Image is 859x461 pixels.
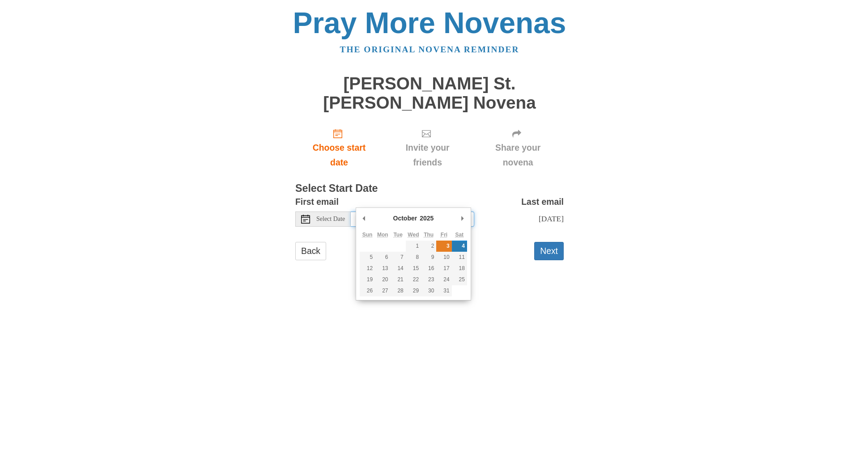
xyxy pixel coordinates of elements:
[377,232,388,238] abbr: Monday
[418,211,435,225] div: 2025
[452,252,467,263] button: 11
[436,274,451,285] button: 24
[375,263,390,274] button: 13
[421,285,436,296] button: 30
[360,211,369,225] button: Previous Month
[293,6,566,39] a: Pray More Novenas
[436,252,451,263] button: 10
[481,140,555,170] span: Share your novena
[436,263,451,274] button: 17
[539,214,564,223] span: [DATE]
[383,121,472,174] div: Click "Next" to confirm your start date first.
[391,285,406,296] button: 28
[375,274,390,285] button: 20
[436,285,451,296] button: 31
[295,74,564,112] h1: [PERSON_NAME] St. [PERSON_NAME] Novena
[360,252,375,263] button: 5
[406,285,421,296] button: 29
[406,263,421,274] button: 15
[375,285,390,296] button: 27
[472,121,564,174] div: Click "Next" to confirm your start date first.
[362,232,373,238] abbr: Sunday
[408,232,419,238] abbr: Wednesday
[391,252,406,263] button: 7
[360,285,375,296] button: 26
[452,274,467,285] button: 25
[391,274,406,285] button: 21
[534,242,564,260] button: Next
[436,241,451,252] button: 3
[458,211,467,225] button: Next Month
[452,263,467,274] button: 18
[391,263,406,274] button: 14
[421,241,436,252] button: 2
[406,252,421,263] button: 8
[421,274,436,285] button: 23
[424,232,434,238] abbr: Thursday
[421,263,436,274] button: 16
[295,242,326,260] a: Back
[392,140,463,170] span: Invite your friends
[295,183,564,195] h3: Select Start Date
[340,45,519,54] a: The original novena reminder
[406,241,421,252] button: 1
[406,274,421,285] button: 22
[295,121,383,174] a: Choose start date
[455,232,464,238] abbr: Saturday
[393,232,402,238] abbr: Tuesday
[316,216,345,222] span: Select Date
[521,195,564,209] label: Last email
[295,195,339,209] label: First email
[452,241,467,252] button: 4
[375,252,390,263] button: 6
[360,274,375,285] button: 19
[421,252,436,263] button: 9
[392,211,419,225] div: October
[441,232,447,238] abbr: Friday
[360,263,375,274] button: 12
[304,140,374,170] span: Choose start date
[351,211,474,227] input: Use the arrow keys to pick a date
